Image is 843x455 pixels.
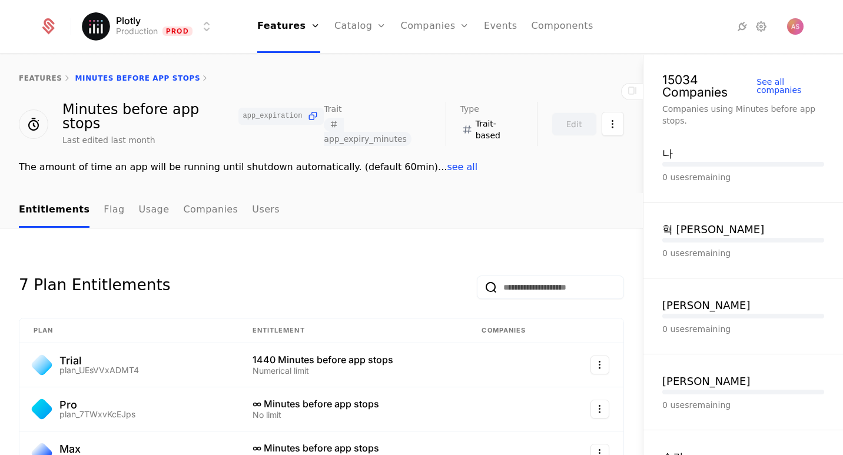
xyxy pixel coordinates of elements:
[662,221,764,238] button: 혁 [PERSON_NAME]
[59,444,132,454] div: Max
[735,19,749,34] a: Integrations
[754,19,768,34] a: Settings
[19,193,89,228] a: Entitlements
[460,105,479,113] span: Type
[662,103,824,127] div: Companies using Minutes before app stops.
[62,102,324,131] div: Minutes before app stops
[476,118,518,141] span: Trait-based
[243,112,303,119] span: app_expiration
[19,193,624,228] nav: Main
[59,356,139,366] div: Trial
[85,14,214,39] button: Select environment
[162,26,193,36] span: Prod
[590,400,609,419] button: Select action
[467,318,562,343] th: Companies
[19,193,280,228] ul: Choose Sub Page
[602,112,624,136] button: Select action
[662,297,751,314] button: [PERSON_NAME]
[253,411,454,419] div: No limit
[139,193,170,228] a: Usage
[787,18,804,35] img: Adam Schroeder
[59,366,139,374] div: plan_UEsVVxADMT4
[552,112,597,136] button: Edit
[116,16,141,25] span: Plotly
[787,18,804,35] button: Open user button
[662,171,824,183] div: 0 uses remaining
[662,145,673,162] button: 나
[447,161,477,172] span: see all
[253,355,454,364] div: 1440 Minutes before app stops
[253,443,454,453] div: ∞ Minutes before app stops
[662,323,824,335] div: 0 uses remaining
[59,400,135,410] div: Pro
[62,134,155,146] div: Last edited last month
[19,318,238,343] th: Plan
[662,247,824,259] div: 0 uses remaining
[662,74,756,98] div: 15034 Companies
[104,193,124,228] a: Flag
[116,25,158,37] div: Production
[19,275,170,299] div: 7 Plan Entitlements
[252,193,280,228] a: Users
[82,12,110,41] img: Plotly
[59,410,135,419] div: plan_7TWxvKcEJps
[19,160,624,174] div: The amount of time an app will be running until shutdown automatically. (default 60min) ...
[756,78,824,94] div: See all companies
[253,367,454,375] div: Numerical limit
[324,105,341,113] span: Trait
[590,356,609,374] button: Select action
[183,193,238,228] a: Companies
[324,134,407,144] span: app_expiry_minutes
[662,373,751,390] button: [PERSON_NAME]
[19,74,62,82] a: features
[662,399,824,411] div: 0 uses remaining
[566,118,582,130] div: Edit
[238,318,468,343] th: Entitlement
[253,399,454,408] div: ∞ Minutes before app stops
